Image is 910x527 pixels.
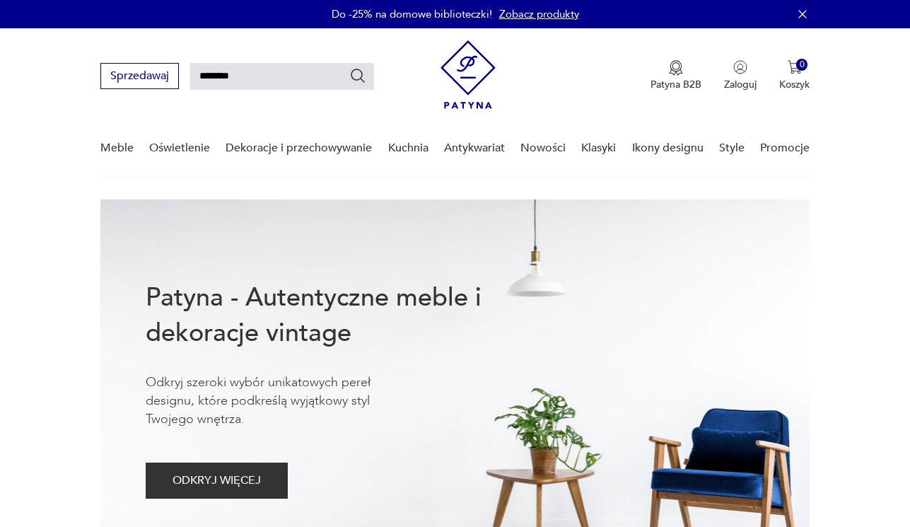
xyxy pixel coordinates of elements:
button: Sprzedawaj [100,63,179,89]
a: Zobacz produkty [499,7,579,21]
p: Zaloguj [724,78,757,91]
img: Ikona koszyka [788,60,802,74]
button: Zaloguj [724,60,757,91]
img: Patyna - sklep z meblami i dekoracjami vintage [441,40,496,109]
a: Dekoracje i przechowywanie [226,121,372,175]
img: Ikona medalu [669,60,683,76]
p: Odkryj szeroki wybór unikatowych pereł designu, które podkreślą wyjątkowy styl Twojego wnętrza. [146,373,414,429]
button: 0Koszyk [779,60,810,91]
a: Klasyki [581,121,616,175]
div: 0 [796,59,808,71]
a: ODKRYJ WIĘCEJ [146,477,288,487]
p: Koszyk [779,78,810,91]
a: Style [719,121,745,175]
a: Antykwariat [444,121,505,175]
a: Ikony designu [632,121,704,175]
a: Oświetlenie [149,121,210,175]
button: ODKRYJ WIĘCEJ [146,463,288,499]
h1: Patyna - Autentyczne meble i dekoracje vintage [146,280,527,351]
a: Meble [100,121,134,175]
a: Ikona medaluPatyna B2B [651,60,701,91]
button: Patyna B2B [651,60,701,91]
button: Szukaj [349,67,366,84]
a: Sprzedawaj [100,72,179,82]
a: Nowości [520,121,566,175]
p: Patyna B2B [651,78,701,91]
img: Ikonka użytkownika [733,60,747,74]
p: Do -25% na domowe biblioteczki! [332,7,492,21]
a: Promocje [760,121,810,175]
a: Kuchnia [388,121,428,175]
